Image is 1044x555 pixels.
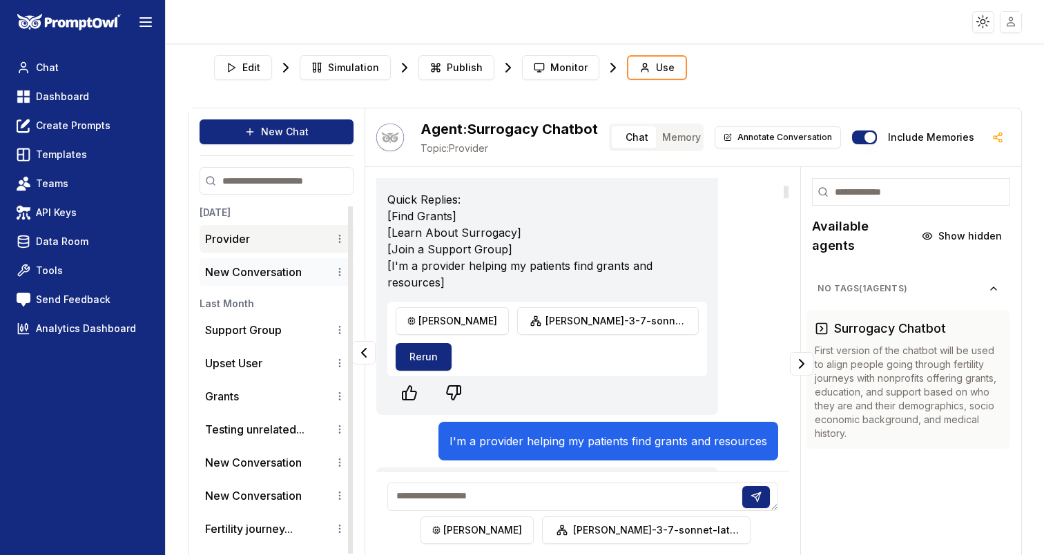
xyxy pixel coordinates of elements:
span: [PERSON_NAME] [443,523,522,537]
a: Create Prompts [11,113,154,138]
button: Include memories in the messages below [852,130,877,144]
button: New Chat [200,119,354,144]
span: Dashboard [36,90,89,104]
span: [PERSON_NAME] [418,314,497,328]
p: New Conversation [205,454,302,471]
span: Memory [662,130,701,144]
p: Upset User [205,355,262,371]
button: Talk with Hootie [376,124,404,151]
span: Send Feedback [36,293,110,306]
span: Chat [36,61,59,75]
h3: Last Month [200,297,354,311]
img: feedback [17,293,30,306]
span: Data Room [36,235,88,249]
span: Templates [36,148,87,162]
img: placeholder-user.jpg [1001,12,1021,32]
a: API Keys [11,200,154,225]
button: [PERSON_NAME] [396,307,509,335]
span: Tools [36,264,63,277]
p: New Conversation [205,264,302,280]
p: I'm a provider helping my patients find grants and resources [449,433,767,449]
img: Bot [376,124,404,151]
a: Send Feedback [11,287,154,312]
h3: Surrogacy Chatbot [834,319,946,338]
a: Data Room [11,229,154,254]
button: Annotate Conversation [715,126,841,148]
img: PromptOwl [17,14,121,31]
span: No Tags ( 1 agents) [818,283,988,294]
button: Simulation [300,55,391,80]
span: Use [656,61,675,75]
p: First version of the chatbot will be used to align people going through fertility journeys with n... [815,344,1002,440]
h2: Surrogacy Chatbot [420,119,598,139]
button: Publish [418,55,494,80]
button: [PERSON_NAME] [420,516,534,544]
a: Tools [11,258,154,283]
button: Conversation options [331,231,348,247]
button: Show hidden [913,225,1010,247]
button: Testing unrelated... [205,421,304,438]
span: Teams [36,177,68,191]
span: Analytics Dashboard [36,322,136,335]
span: Edit [242,61,260,75]
span: Show hidden [938,229,1002,243]
span: [PERSON_NAME]-3-7-sonnet-latest [545,314,687,328]
button: Conversation options [331,264,348,280]
button: Rerun [396,343,452,371]
p: Grants [205,388,239,405]
a: Dashboard [11,84,154,109]
button: Conversation options [331,421,348,438]
span: Simulation [328,61,379,75]
span: Provider [420,142,598,155]
p: New Conversation [205,487,302,504]
button: Collapse panel [352,341,376,364]
button: Conversation options [331,322,348,338]
h3: [DATE] [200,206,354,220]
span: [PERSON_NAME]-3-7-sonnet-latest [573,523,739,537]
button: Collapse panel [790,352,813,376]
p: Support Group [205,322,282,338]
button: No Tags(1agents) [806,277,1010,300]
span: Create Prompts [36,119,110,133]
p: Quick Replies: [Find Grants] [Learn About Surrogacy] [Join a Support Group] [I'm a provider helpi... [387,191,679,291]
a: Analytics Dashboard [11,316,154,341]
button: Conversation options [331,520,348,537]
p: Provider [205,231,250,247]
label: Include memories in the messages below [888,133,974,142]
h2: Available agents [812,217,913,255]
a: Teams [11,171,154,196]
button: Edit [214,55,272,80]
button: [PERSON_NAME]-3-7-sonnet-latest [517,307,699,335]
button: Monitor [522,55,599,80]
button: Conversation options [331,355,348,371]
button: Conversation options [331,454,348,471]
a: Templates [11,142,154,167]
span: Publish [447,61,483,75]
span: Monitor [550,61,588,75]
a: Chat [11,55,154,80]
span: API Keys [36,206,77,220]
button: [PERSON_NAME]-3-7-sonnet-latest [542,516,751,544]
button: Use [627,55,687,80]
button: Conversation options [331,487,348,504]
button: Fertility journey... [205,520,293,537]
span: Chat [626,130,648,144]
button: Conversation options [331,388,348,405]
